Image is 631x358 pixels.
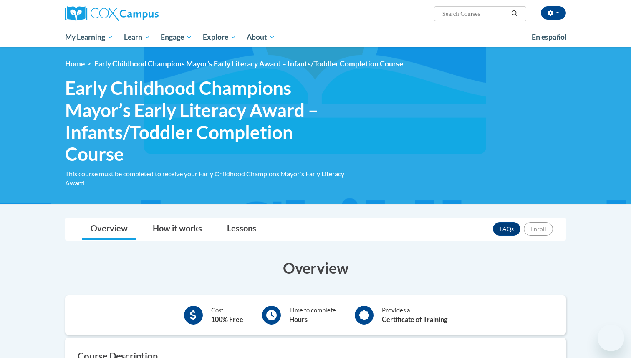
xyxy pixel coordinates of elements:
a: About [242,28,281,47]
span: Early Childhood Champions Mayor’s Early Literacy Award – Infants/Toddler Completion Course [65,77,353,165]
div: Time to complete [289,306,336,325]
span: Explore [203,32,236,42]
button: Account Settings [541,6,566,20]
span: Learn [124,32,150,42]
a: How it works [144,218,210,240]
b: 100% Free [211,315,243,323]
a: Lessons [219,218,265,240]
a: Home [65,59,85,68]
div: This course must be completed to receive your Early Childhood Champions Mayor's Early Literacy Aw... [65,169,353,188]
div: Provides a [382,306,447,325]
span: Engage [161,32,192,42]
a: Learn [119,28,156,47]
a: My Learning [60,28,119,47]
a: FAQs [493,222,520,236]
span: En español [532,33,567,41]
b: Hours [289,315,308,323]
button: Enroll [524,222,553,236]
b: Certificate of Training [382,315,447,323]
span: My Learning [65,32,113,42]
h3: Overview [65,257,566,278]
img: Cox Campus [65,6,159,21]
iframe: Button to launch messaging window [598,325,624,351]
a: Engage [155,28,197,47]
input: Search Courses [442,9,508,19]
a: En español [526,28,572,46]
span: About [247,32,275,42]
span: Early Childhood Champions Mayor’s Early Literacy Award – Infants/Toddler Completion Course [94,59,403,68]
a: Overview [82,218,136,240]
a: Explore [197,28,242,47]
div: Main menu [53,28,578,47]
a: Cox Campus [65,6,224,21]
button: Search [508,9,521,19]
div: Cost [211,306,243,325]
